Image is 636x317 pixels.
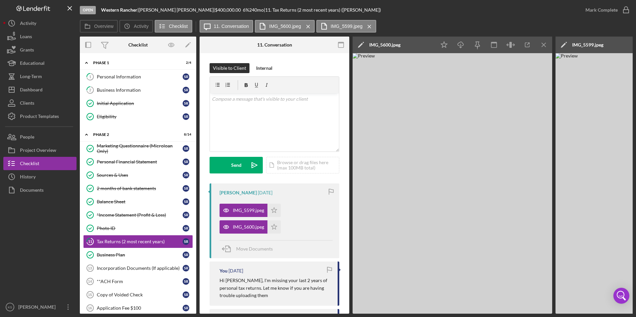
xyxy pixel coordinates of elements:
div: [PERSON_NAME] [220,190,257,195]
button: IMG_5599.jpeg [220,204,281,217]
div: | 11. Tax Returns (2 most recent years) ([PERSON_NAME]) [264,7,381,13]
a: Marketing Questionnaire (Microloan Only)SR [83,142,193,155]
div: S R [183,185,189,192]
div: 6 % [243,7,249,13]
div: [PERSON_NAME] [17,300,60,315]
div: Photo ID [97,226,183,231]
div: Checklist [128,42,148,48]
button: Overview [80,20,118,33]
div: Loans [20,30,32,45]
div: S R [183,100,189,107]
text: KS [8,305,12,309]
button: Long-Term [3,70,77,83]
a: 1Personal InformationSR [83,70,193,83]
button: Educational [3,56,77,70]
button: Activity [119,20,153,33]
div: | [101,7,139,13]
div: History [20,170,36,185]
div: 2 months of bank statements [97,186,183,191]
a: People [3,130,77,144]
div: Project Overview [20,144,56,158]
a: 13Incorporation Documents (If applicable)SR [83,262,193,275]
button: Visible to Client [210,63,249,73]
div: IMG_5599.jpeg [572,42,603,48]
div: Internal [256,63,272,73]
div: Grants [20,43,34,58]
button: Product Templates [3,110,77,123]
label: Activity [134,24,148,29]
div: Tax Returns (2 most recent years) [97,239,183,244]
label: IMG_5599.jpeg [331,24,363,29]
a: 16Application Fee $100SR [83,301,193,315]
div: Clients [20,96,34,111]
a: 11Tax Returns (2 most recent years)SR [83,235,193,248]
div: S R [183,145,189,152]
div: Incorporation Documents (If applicable) [97,265,183,271]
div: S R [183,212,189,218]
button: IMG_5600.jpeg [255,20,315,33]
div: People [20,130,34,145]
a: Loans [3,30,77,43]
tspan: 16 [88,306,92,310]
div: Personal Information [97,74,183,79]
a: Documents [3,183,77,197]
button: Send [210,157,263,173]
a: Initial ApplicationSR [83,97,193,110]
div: *Income Statement (Profit & Loss) [97,212,183,218]
button: IMG_5599.jpeg [316,20,376,33]
button: Checklist [155,20,192,33]
b: Western Rancher [101,7,137,13]
a: Photo IDSR [83,222,193,235]
div: Activity [20,17,36,32]
a: Personal Financial StatementSR [83,155,193,168]
div: Dashboard [20,83,43,98]
time: 2025-08-13 12:57 [258,190,272,195]
button: IMG_5600.jpeg [220,220,281,234]
div: S R [183,291,189,298]
a: EligibilitySR [83,110,193,123]
button: Grants [3,43,77,56]
div: S R [183,87,189,93]
div: IMG_5600.jpeg [233,224,264,230]
button: Mark Complete [579,3,633,17]
button: Dashboard [3,83,77,96]
button: 11. Conversation [200,20,253,33]
button: History [3,170,77,183]
a: 2 months of bank statementsSR [83,182,193,195]
label: Overview [94,24,113,29]
time: 2025-08-12 19:52 [229,268,243,273]
div: Sources & Uses [97,172,183,178]
div: 8 / 14 [179,133,191,137]
div: Initial Application [97,101,183,106]
button: KS[PERSON_NAME] [3,300,77,314]
img: Preview [353,53,552,314]
div: S R [183,158,189,165]
a: Checklist [3,157,77,170]
div: Visible to Client [213,63,246,73]
div: S R [183,265,189,271]
tspan: 15 [88,293,92,297]
p: Hi [PERSON_NAME], I'm missing your last 2 years of personal tax returns. Let me know if you are h... [220,277,331,299]
label: 11. Conversation [214,24,249,29]
a: Project Overview [3,144,77,157]
div: S R [183,305,189,311]
div: You [220,268,228,273]
a: Balance SheetSR [83,195,193,208]
button: Activity [3,17,77,30]
div: S R [183,278,189,285]
button: Move Documents [220,241,279,257]
div: 2 / 4 [179,61,191,65]
div: Copy of Voided Check [97,292,183,297]
div: S R [183,172,189,178]
div: 11. Conversation [257,42,292,48]
div: Mark Complete [585,3,618,17]
div: Phase 1 [93,61,175,65]
div: Checklist [20,157,39,172]
tspan: 14 [88,279,92,283]
tspan: 2 [89,88,91,92]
